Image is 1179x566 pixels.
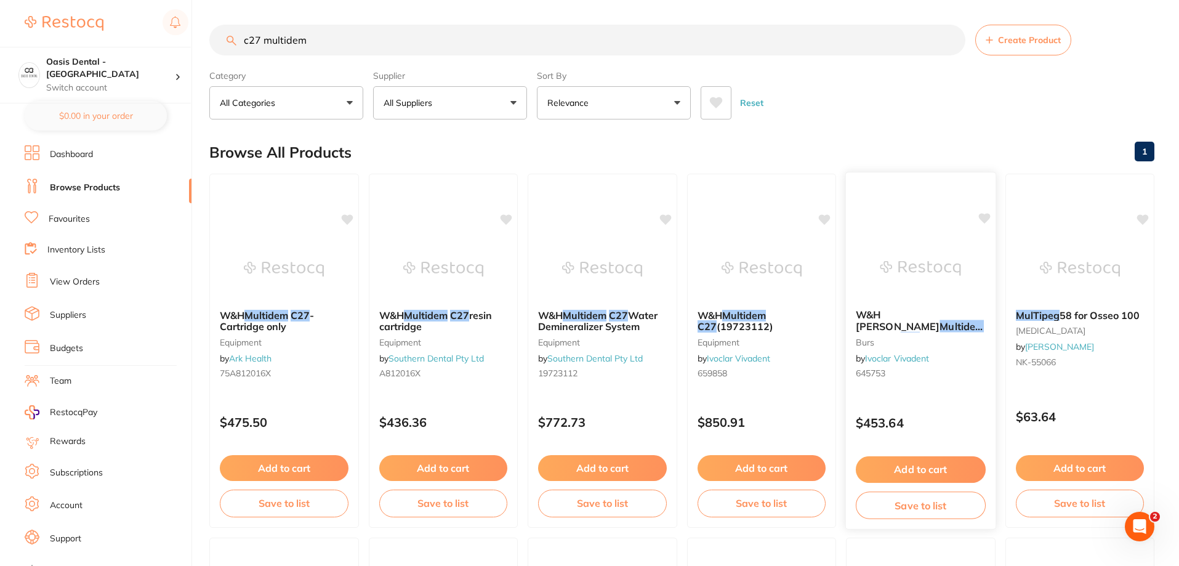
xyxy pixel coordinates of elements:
[379,309,404,321] span: W&H
[901,331,920,344] em: C27
[209,144,352,161] h2: Browse All Products
[220,455,348,481] button: Add to cart
[538,353,643,364] span: by
[379,353,484,364] span: by
[384,97,437,109] p: All Suppliers
[698,490,826,517] button: Save to list
[538,310,667,333] b: W&H Multidem C27 Water Demineralizer System
[1016,410,1145,424] p: $63.64
[856,309,986,332] b: W&H Lisa Multidem Filter Cartridge C27 (A8120160)
[856,353,929,364] span: by
[220,309,314,333] span: - Cartridge only
[388,353,484,364] a: Southern Dental Pty Ltd
[244,309,288,321] em: Multidem
[47,244,105,256] a: Inventory Lists
[220,353,272,364] span: by
[25,405,39,419] img: RestocqPay
[379,338,508,347] small: equipment
[609,309,628,321] em: C27
[1040,238,1120,300] img: MulTipeg 58 for Osseo 100
[209,25,965,55] input: Search Products
[25,101,167,131] button: $0.00 in your order
[1060,309,1140,321] span: 58 for Osseo 100
[856,456,986,483] button: Add to cart
[537,70,691,81] label: Sort By
[940,320,984,333] em: Multidem
[856,491,986,519] button: Save to list
[379,490,508,517] button: Save to list
[50,406,97,419] span: RestocqPay
[50,309,86,321] a: Suppliers
[698,320,717,333] em: C27
[538,309,658,333] span: Water Demineralizer System
[698,310,826,333] b: W&H Multidem C27 (19723112)
[50,533,81,545] a: Support
[46,82,175,94] p: Switch account
[1016,490,1145,517] button: Save to list
[563,309,606,321] em: Multidem
[717,320,773,333] span: (19723112)
[736,86,767,119] button: Reset
[379,415,508,429] p: $436.36
[537,86,691,119] button: Relevance
[403,238,483,300] img: W&H Multidem C27 resin cartridge
[1150,512,1160,522] span: 2
[538,415,667,429] p: $772.73
[50,182,120,194] a: Browse Products
[1016,341,1094,352] span: by
[220,368,271,379] span: 75A812016X
[880,237,961,299] img: W&H Lisa Multidem Filter Cartridge C27 (A8120160)
[538,455,667,481] button: Add to cart
[1016,357,1056,368] span: NK-55066
[379,455,508,481] button: Add to cart
[856,320,1007,344] span: Filter Cartridge
[698,309,722,321] span: W&H
[25,16,103,31] img: Restocq Logo
[379,368,420,379] span: A812016X
[25,405,97,419] a: RestocqPay
[404,309,448,321] em: Multidem
[49,213,90,225] a: Favourites
[373,86,527,119] button: All Suppliers
[722,309,766,321] em: Multidem
[379,310,508,333] b: W&H Multidem C27 resin cartridge
[698,455,826,481] button: Add to cart
[50,435,86,448] a: Rewards
[1016,310,1145,321] b: MulTipeg 58 for Osseo 100
[46,56,175,80] h4: Oasis Dental - West End
[50,499,82,512] a: Account
[1016,455,1145,481] button: Add to cart
[450,309,469,321] em: C27
[698,368,727,379] span: 659858
[722,238,802,300] img: W&H Multidem C27 (19723112)
[209,70,363,81] label: Category
[220,490,348,517] button: Save to list
[698,353,770,364] span: by
[220,415,348,429] p: $475.50
[920,331,978,344] span: (A8120160)
[856,309,940,333] span: W&H [PERSON_NAME]
[538,338,667,347] small: equipment
[220,338,348,347] small: equipment
[1025,341,1094,352] a: [PERSON_NAME]
[50,375,71,387] a: Team
[229,353,272,364] a: Ark Health
[856,416,986,430] p: $453.64
[209,86,363,119] button: All Categories
[698,415,826,429] p: $850.91
[865,353,929,364] a: Ivoclar Vivadent
[1016,309,1060,321] em: MulTipeg
[698,338,826,347] small: equipment
[1125,512,1154,541] iframe: Intercom live chat
[50,148,93,161] a: Dashboard
[1016,326,1145,336] small: [MEDICAL_DATA]
[538,490,667,517] button: Save to list
[220,310,348,333] b: W&H Multidem C27 - Cartridge only
[538,309,563,321] span: W&H
[25,9,103,38] a: Restocq Logo
[998,35,1061,45] span: Create Product
[1135,139,1154,164] a: 1
[707,353,770,364] a: Ivoclar Vivadent
[50,342,83,355] a: Budgets
[220,97,280,109] p: All Categories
